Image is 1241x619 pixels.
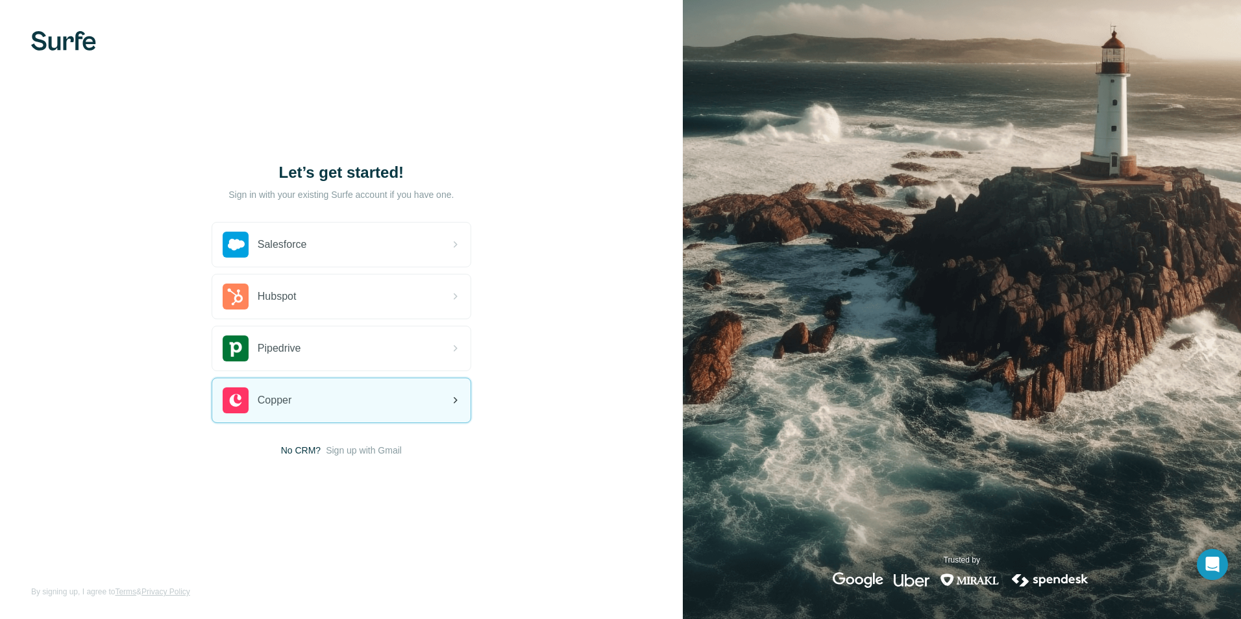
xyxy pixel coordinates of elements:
[1197,549,1228,580] div: Open Intercom Messenger
[228,188,454,201] p: Sign in with your existing Surfe account if you have one.
[141,587,190,596] a: Privacy Policy
[31,586,190,598] span: By signing up, I agree to &
[223,232,249,258] img: salesforce's logo
[833,572,883,588] img: google's logo
[258,237,307,252] span: Salesforce
[258,393,291,408] span: Copper
[281,444,321,457] span: No CRM?
[115,587,136,596] a: Terms
[223,284,249,309] img: hubspot's logo
[223,335,249,361] img: pipedrive's logo
[326,444,402,457] button: Sign up with Gmail
[894,572,929,588] img: uber's logo
[31,31,96,51] img: Surfe's logo
[258,341,301,356] span: Pipedrive
[223,387,249,413] img: copper's logo
[212,162,471,183] h1: Let’s get started!
[940,572,1000,588] img: mirakl's logo
[944,554,980,566] p: Trusted by
[1010,572,1090,588] img: spendesk's logo
[258,289,297,304] span: Hubspot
